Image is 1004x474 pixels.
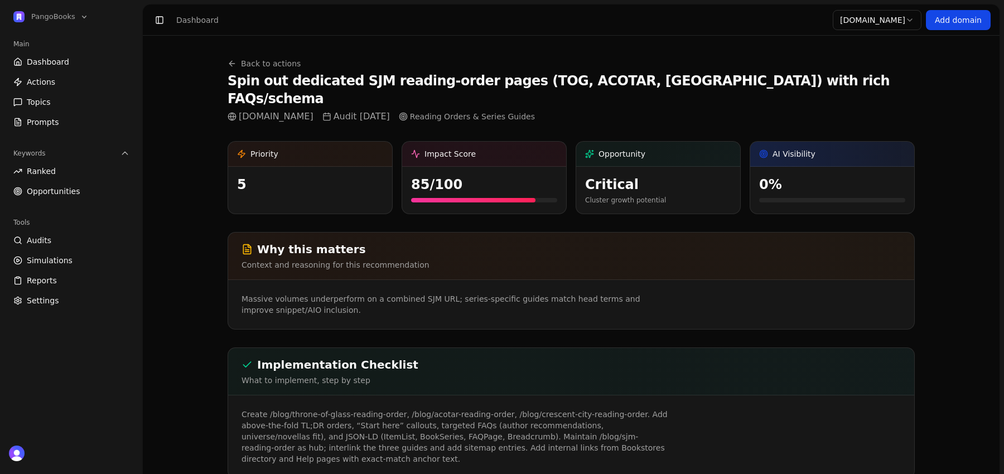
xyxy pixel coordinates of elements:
span: Reports [27,275,57,286]
a: Add domain [926,10,991,30]
a: Opportunities [9,182,134,200]
a: Simulations [9,251,134,269]
span: [DOMAIN_NAME] [228,110,313,123]
div: 85 /100 [411,176,557,194]
a: Ranked [9,162,134,180]
a: Reports [9,272,134,289]
a: Reading Orders & Series Guides [399,111,535,122]
div: 5 [237,176,383,194]
span: Topics [27,96,51,108]
span: Opportunity [598,148,645,159]
a: Topics [9,93,134,111]
span: Prompts [27,117,59,128]
span: Opportunities [27,186,80,197]
button: Open user button [9,446,25,461]
span: PangoBooks [31,12,75,22]
span: Actions [27,76,55,88]
h2: Implementation Checklist [242,357,901,373]
a: Back to actions [228,58,301,69]
a: Audits [9,231,134,249]
a: Dashboard [9,53,134,71]
span: AI Visibility [773,148,815,159]
img: PangoBooks [13,11,25,22]
span: Audit [DATE] [322,110,390,123]
p: Massive volumes underperform on a combined SJM URL; series‑specific guides match head terms and i... [242,293,670,316]
a: Prompts [9,113,134,131]
span: Ranked [27,166,56,177]
span: Dashboard [27,56,69,67]
h1: Spin out dedicated SJM reading‑order pages (TOG, ACOTAR, [GEOGRAPHIC_DATA]) with rich FAQs/schema [228,72,915,108]
a: Settings [9,292,134,309]
p: What to implement, step by step [242,375,901,386]
div: 0 % [759,176,905,194]
h2: Why this matters [242,241,901,257]
div: Main [9,35,134,53]
div: Tools [9,214,134,231]
div: critical [585,176,731,194]
span: Simulations [27,255,73,266]
p: Context and reasoning for this recommendation [242,259,901,270]
button: Keywords [9,144,134,162]
div: Dashboard [176,14,219,26]
p: Create /blog/throne-of-glass-reading-order, /blog/acotar-reading-order, /blog/crescent-city-readi... [242,409,670,465]
a: Actions [9,73,134,91]
span: Priority [250,148,278,159]
p: Cluster growth potential [585,196,731,205]
span: Settings [27,295,59,306]
img: 's logo [9,446,25,461]
span: Impact Score [424,148,476,159]
button: Open organization switcher [9,9,93,25]
span: Audits [27,235,51,246]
